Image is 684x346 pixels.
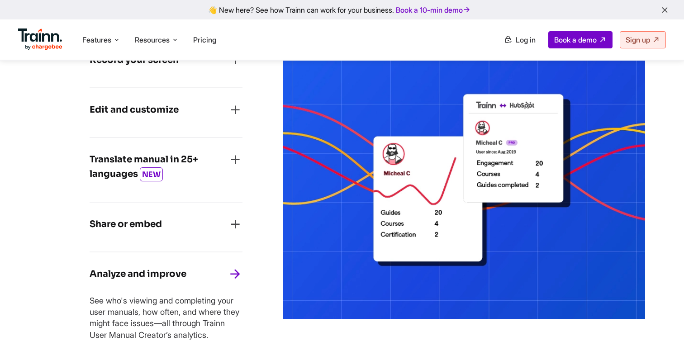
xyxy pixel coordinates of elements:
[90,295,242,341] p: See who's viewing and completing your user manuals, how often, and where they might face issues—a...
[516,35,536,44] span: Log in
[193,35,216,44] a: Pricing
[5,5,679,14] div: 👋 New here? See how Trainn can work for your business.
[90,152,228,182] h4: Translate manual in 25+ languages
[548,31,613,48] a: Book a demo
[18,28,62,50] img: Trainn Logo
[626,35,650,44] span: Sign up
[140,167,163,181] span: NEW
[283,37,645,319] img: zero-code customer training academy with Trainn training software
[90,217,162,232] h4: Share or embed
[639,303,684,346] iframe: Chat Widget
[90,267,186,281] h4: Analyze and improve
[135,35,170,45] span: Resources
[554,35,597,44] span: Book a demo
[90,103,179,117] h4: Edit and customize
[620,31,666,48] a: Sign up
[394,4,473,16] a: Book a 10-min demo
[82,35,111,45] span: Features
[499,32,541,48] a: Log in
